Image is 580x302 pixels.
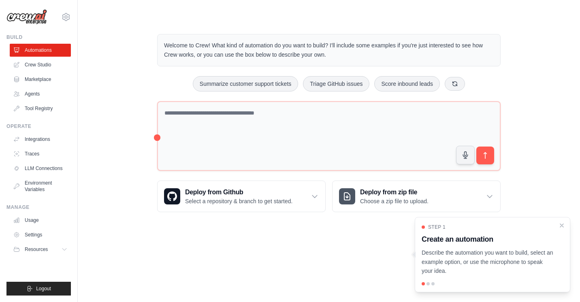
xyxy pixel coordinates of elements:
span: Resources [25,246,48,253]
p: Select a repository & branch to get started. [185,197,292,205]
div: Manage [6,204,71,211]
h3: Deploy from Github [185,187,292,197]
a: Usage [10,214,71,227]
a: Tool Registry [10,102,71,115]
a: Crew Studio [10,58,71,71]
button: Resources [10,243,71,256]
span: Step 1 [428,224,446,230]
span: Logout [36,285,51,292]
button: Summarize customer support tickets [193,76,298,91]
h3: Create an automation [422,234,554,245]
a: Traces [10,147,71,160]
p: Choose a zip file to upload. [360,197,429,205]
a: Settings [10,228,71,241]
button: Triage GitHub issues [303,76,369,91]
a: Agents [10,87,71,100]
p: Describe the automation you want to build, select an example option, or use the microphone to spe... [422,248,554,276]
img: Logo [6,9,47,25]
p: Welcome to Crew! What kind of automation do you want to build? I'll include some examples if you'... [164,41,494,60]
h3: Deploy from zip file [360,187,429,197]
a: Environment Variables [10,177,71,196]
a: Marketplace [10,73,71,86]
button: Close walkthrough [559,222,565,229]
div: Build [6,34,71,40]
a: Automations [10,44,71,57]
button: Score inbound leads [374,76,440,91]
a: Integrations [10,133,71,146]
a: LLM Connections [10,162,71,175]
button: Logout [6,282,71,296]
div: Operate [6,123,71,130]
